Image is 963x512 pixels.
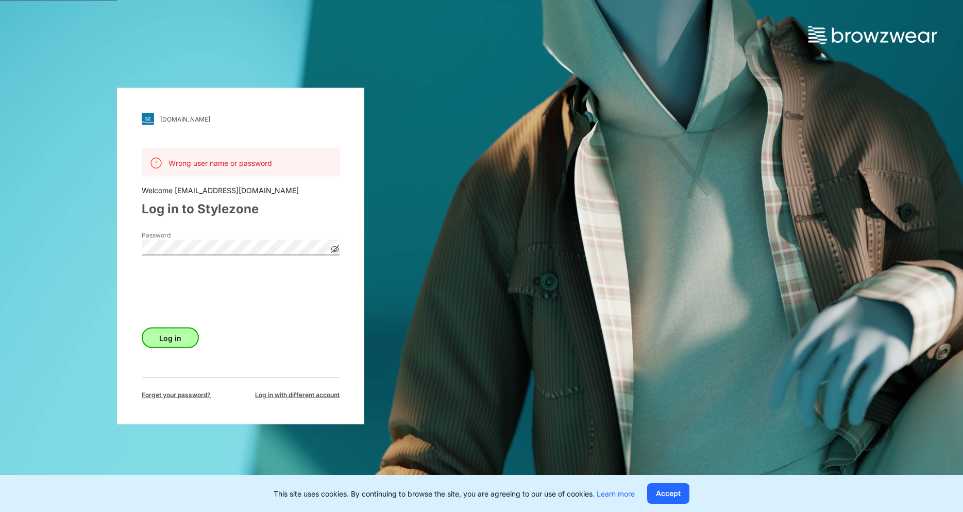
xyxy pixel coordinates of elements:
img: svg+xml;base64,PHN2ZyB3aWR0aD0iMjgiIGhlaWdodD0iMjgiIHZpZXdCb3g9IjAgMCAyOCAyOCIgZmlsbD0ibm9uZSIgeG... [142,113,154,125]
img: svg+xml;base64,PHN2ZyB3aWR0aD0iMjQiIGhlaWdodD0iMjQiIHZpZXdCb3g9IjAgMCAyNCAyNCIgZmlsbD0ibm9uZSIgeG... [150,157,162,169]
p: Wrong user name or password [168,158,272,168]
div: Log in to Stylezone [142,200,340,218]
span: Forget your password? [142,390,211,400]
div: [DOMAIN_NAME] [160,115,210,123]
a: Learn more [597,489,635,498]
button: Accept [647,483,689,504]
p: This site uses cookies. By continuing to browse the site, you are agreeing to our use of cookies. [274,488,635,499]
span: Log in with different account [255,390,340,400]
button: Log in [142,328,199,348]
img: browzwear-logo.73288ffb.svg [808,26,937,44]
a: [DOMAIN_NAME] [142,113,340,125]
iframe: reCAPTCHA [142,271,298,311]
div: Welcome [EMAIL_ADDRESS][DOMAIN_NAME] [142,185,340,196]
label: Password [142,231,214,240]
